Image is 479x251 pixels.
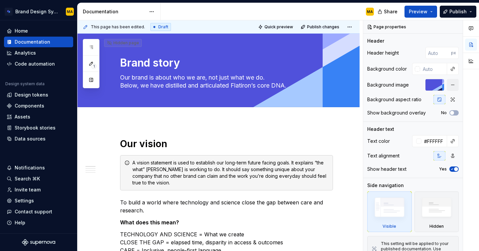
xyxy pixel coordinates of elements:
div: Hidden [429,224,444,229]
button: Quick preview [256,22,296,32]
div: Background color [367,66,407,72]
div: Home [15,28,28,34]
span: Publish [449,8,467,15]
div: Visible [367,191,412,232]
textarea: Our brand is about who we are, not just what we do. Below, we have distilled and articulated Flat... [119,72,332,91]
div: Storybook stories [15,125,56,131]
div: Code automation [15,61,55,67]
button: Publish changes [299,22,342,32]
span: Quick preview [264,24,293,30]
input: Auto [420,63,447,75]
button: Brand Design SystemMA [1,4,76,19]
span: Preview [409,8,427,15]
span: 1 [91,64,96,69]
textarea: Brand story [119,55,332,71]
img: d4286e81-bf2d-465c-b469-1298f2b8eabd.png [5,8,13,16]
a: Components [4,101,73,111]
a: Code automation [4,59,73,69]
label: No [441,110,447,116]
div: Show header text [367,166,406,172]
p: To build a world where technology and science close the gap between care and research. [120,198,333,214]
div: Visible [383,224,396,229]
div: MA [67,9,73,14]
div: Settings [15,197,34,204]
div: Text color [367,138,390,144]
div: Hidden page [107,40,139,46]
input: Auto [421,135,447,147]
button: Share [374,6,402,18]
div: Side navigation [367,182,404,189]
button: Preview [404,6,437,18]
svg: Supernova Logo [22,239,55,246]
a: Design tokens [4,90,73,100]
div: Hidden [414,191,459,232]
div: Contact support [15,208,52,215]
div: Header text [367,126,394,132]
button: Notifications [4,162,73,173]
div: Design tokens [15,92,48,98]
a: Assets [4,112,73,122]
h1: Our vision [120,138,333,150]
div: Analytics [15,50,36,56]
div: A vision statement is used to establish our long-term future facing goals. It explains “the what”... [132,159,329,186]
label: Yes [439,166,447,172]
a: Data sources [4,133,73,144]
a: Invite team [4,184,73,195]
div: Header height [367,50,399,56]
div: Background aspect ratio [367,96,421,103]
div: Notifications [15,164,45,171]
div: Brand Design System [15,8,58,15]
strong: What does this mean? [120,219,179,226]
button: Search ⌘K [4,173,73,184]
div: Show background overlay [367,110,426,116]
span: Share [384,8,398,15]
div: Header [367,38,384,44]
div: Search ⌘K [15,175,40,182]
a: Documentation [4,37,73,47]
span: Publish changes [307,24,339,30]
button: Help [4,217,73,228]
div: Documentation [15,39,50,45]
button: Contact support [4,206,73,217]
span: Draft [158,24,168,30]
div: Design system data [5,81,45,87]
div: MA [367,9,373,14]
a: Settings [4,195,73,206]
div: Data sources [15,135,46,142]
div: Text alignment [367,152,399,159]
div: Background image [367,82,409,88]
input: Auto [425,47,451,59]
p: px [451,50,456,56]
a: Analytics [4,48,73,58]
span: This page has been edited. [91,24,145,30]
div: Components [15,103,44,109]
div: Assets [15,114,30,120]
button: Publish [440,6,476,18]
a: Home [4,26,73,36]
div: Documentation [83,8,146,15]
a: Storybook stories [4,123,73,133]
div: Help [15,219,25,226]
div: Invite team [15,186,41,193]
